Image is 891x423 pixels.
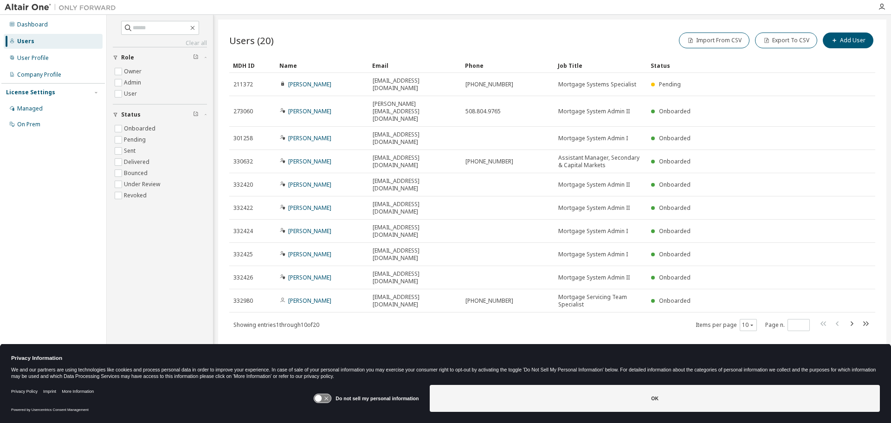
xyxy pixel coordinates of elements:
[233,135,253,142] span: 301258
[373,224,457,239] span: [EMAIL_ADDRESS][DOMAIN_NAME]
[659,227,691,235] span: Onboarded
[765,319,810,331] span: Page n.
[288,80,331,88] a: [PERSON_NAME]
[659,297,691,305] span: Onboarded
[233,297,253,305] span: 332980
[373,293,457,308] span: [EMAIL_ADDRESS][DOMAIN_NAME]
[465,297,513,305] span: [PHONE_NUMBER]
[373,201,457,215] span: [EMAIL_ADDRESS][DOMAIN_NAME]
[558,293,643,308] span: Mortgage Servicing Team Specialist
[659,204,691,212] span: Onboarded
[124,190,148,201] label: Revoked
[558,181,630,189] span: Mortgage System Admin II
[288,227,331,235] a: [PERSON_NAME]
[6,89,55,96] div: License Settings
[465,58,550,73] div: Phone
[742,321,755,329] button: 10
[755,33,817,48] button: Export To CSV
[373,131,457,146] span: [EMAIL_ADDRESS][DOMAIN_NAME]
[121,111,141,118] span: Status
[233,181,253,189] span: 332420
[124,168,149,179] label: Bounced
[651,58,827,73] div: Status
[659,181,691,189] span: Onboarded
[659,80,681,88] span: Pending
[113,39,207,47] a: Clear all
[465,81,513,88] span: [PHONE_NUMBER]
[558,228,628,235] span: Mortgage System Admin I
[679,33,749,48] button: Import From CSV
[124,77,143,88] label: Admin
[288,157,331,165] a: [PERSON_NAME]
[288,134,331,142] a: [PERSON_NAME]
[288,250,331,258] a: [PERSON_NAME]
[373,177,457,192] span: [EMAIL_ADDRESS][DOMAIN_NAME]
[233,274,253,281] span: 332426
[659,134,691,142] span: Onboarded
[696,319,757,331] span: Items per page
[124,156,151,168] label: Delivered
[823,33,873,48] button: Add User
[288,204,331,212] a: [PERSON_NAME]
[288,107,331,115] a: [PERSON_NAME]
[372,58,458,73] div: Email
[233,321,319,329] span: Showing entries 1 through 10 of 20
[373,247,457,262] span: [EMAIL_ADDRESS][DOMAIN_NAME]
[659,250,691,258] span: Onboarded
[373,77,457,92] span: [EMAIL_ADDRESS][DOMAIN_NAME]
[373,154,457,169] span: [EMAIL_ADDRESS][DOMAIN_NAME]
[17,71,61,78] div: Company Profile
[17,54,49,62] div: User Profile
[17,105,43,112] div: Managed
[233,58,272,73] div: MDH ID
[373,100,457,123] span: [PERSON_NAME][EMAIL_ADDRESS][DOMAIN_NAME]
[17,38,34,45] div: Users
[233,228,253,235] span: 332424
[465,158,513,165] span: [PHONE_NUMBER]
[193,111,199,118] span: Clear filter
[113,104,207,125] button: Status
[233,81,253,88] span: 211372
[558,58,643,73] div: Job Title
[124,88,139,99] label: User
[558,251,628,258] span: Mortgage System Admin I
[659,157,691,165] span: Onboarded
[233,158,253,165] span: 330632
[121,54,134,61] span: Role
[288,273,331,281] a: [PERSON_NAME]
[233,204,253,212] span: 332422
[465,108,501,115] span: 508.804.9765
[558,274,630,281] span: Mortgage System Admin II
[558,81,636,88] span: Mortgage Systems Specialist
[558,108,630,115] span: Mortgage System Admin II
[373,270,457,285] span: [EMAIL_ADDRESS][DOMAIN_NAME]
[124,134,148,145] label: Pending
[124,123,157,134] label: Onboarded
[124,145,137,156] label: Sent
[558,204,630,212] span: Mortgage System Admin II
[558,154,643,169] span: Assistant Manager, Secondary & Capital Markets
[5,3,121,12] img: Altair One
[233,251,253,258] span: 332425
[288,181,331,189] a: [PERSON_NAME]
[558,135,628,142] span: Mortgage System Admin I
[113,47,207,68] button: Role
[279,58,365,73] div: Name
[659,273,691,281] span: Onboarded
[288,297,331,305] a: [PERSON_NAME]
[17,121,40,128] div: On Prem
[193,54,199,61] span: Clear filter
[659,107,691,115] span: Onboarded
[124,66,143,77] label: Owner
[17,21,48,28] div: Dashboard
[229,34,274,47] span: Users (20)
[124,179,162,190] label: Under Review
[233,108,253,115] span: 273060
